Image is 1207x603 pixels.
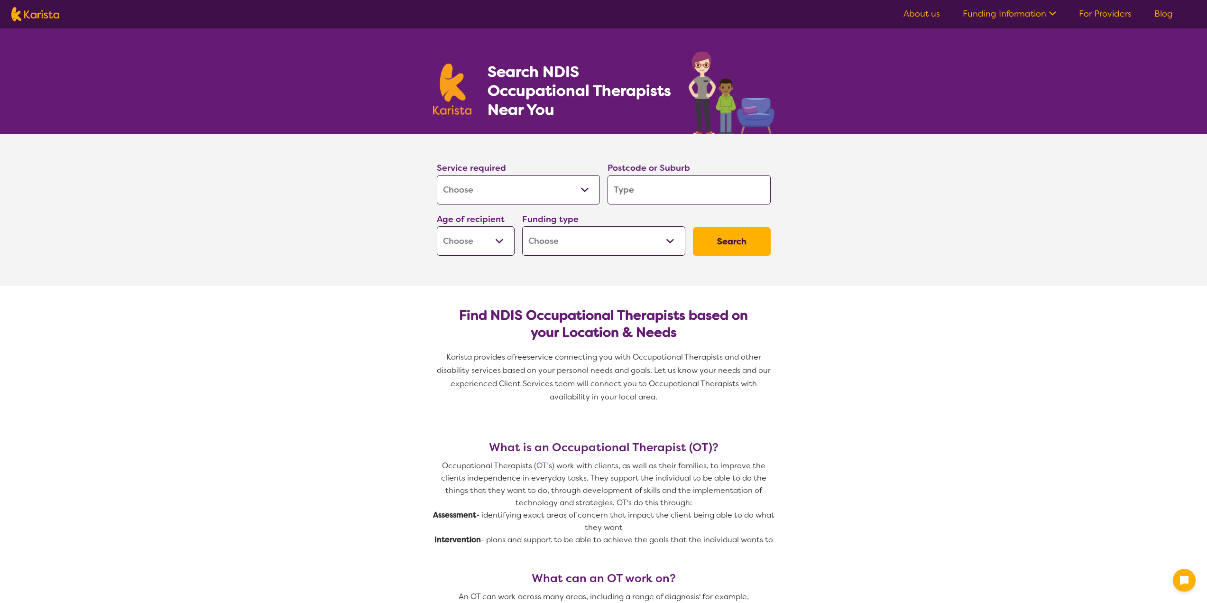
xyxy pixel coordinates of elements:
p: Occupational Therapists (OT’s) work with clients, as well as their families, to improve the clien... [433,460,774,509]
strong: Assessment [433,510,476,520]
a: Blog [1154,8,1173,19]
span: free [512,352,527,362]
h2: Find NDIS Occupational Therapists based on your Location & Needs [444,307,763,341]
button: Search [693,227,771,256]
a: For Providers [1079,8,1132,19]
input: Type [608,175,771,204]
label: Postcode or Suburb [608,162,690,174]
label: Funding type [522,213,579,225]
label: Age of recipient [437,213,505,225]
h1: Search NDIS Occupational Therapists Near You [488,62,672,119]
strong: Intervention [434,535,481,545]
p: - plans and support to be able to achieve the goals that the individual wants to [433,534,774,546]
h3: What can an OT work on? [433,572,774,585]
label: Service required [437,162,506,174]
h3: What is an Occupational Therapist (OT)? [433,441,774,454]
img: Karista logo [433,64,472,115]
a: Funding Information [963,8,1056,19]
img: occupational-therapy [689,51,774,134]
a: About us [903,8,940,19]
span: service connecting you with Occupational Therapists and other disability services based on your p... [437,352,773,402]
img: Karista logo [11,7,59,21]
p: - identifying exact areas of concern that impact the client being able to do what they want [433,509,774,534]
span: Karista provides a [446,352,512,362]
